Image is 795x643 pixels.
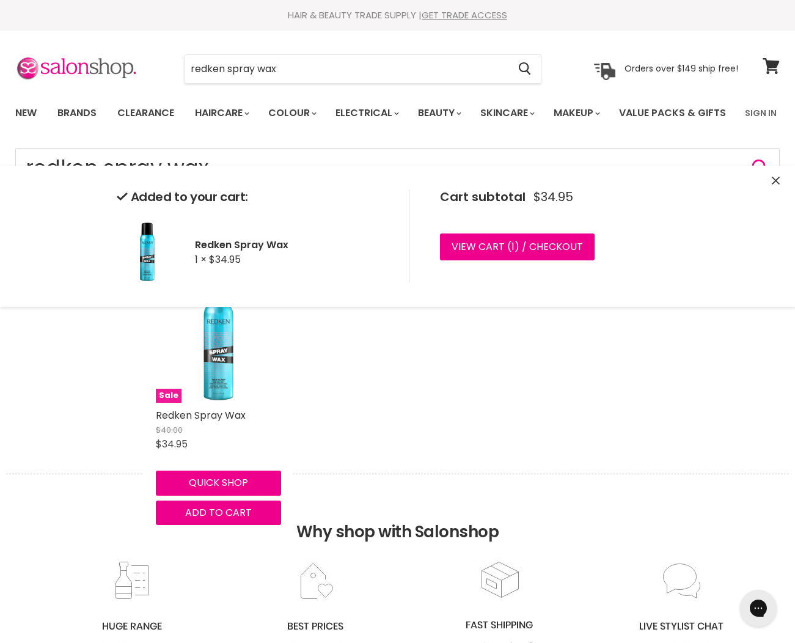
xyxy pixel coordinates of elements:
[15,148,780,188] form: Product
[48,100,106,126] a: Brands
[186,100,257,126] a: Haircare
[6,95,736,131] ul: Main menu
[156,424,183,436] span: $40.00
[185,505,252,520] span: Add to cart
[734,586,783,631] iframe: Gorgias live chat messenger
[6,100,46,126] a: New
[471,100,542,126] a: Skincare
[533,190,573,204] span: $34.95
[544,100,607,126] a: Makeup
[156,389,181,403] span: Sale
[185,55,508,83] input: Search
[409,100,469,126] a: Beauty
[156,437,188,451] span: $34.95
[738,100,784,126] a: Sign In
[156,408,246,422] a: Redken Spray Wax
[117,190,389,204] h2: Added to your cart:
[326,100,406,126] a: Electrical
[610,100,735,126] a: Value Packs & Gifts
[440,233,595,260] a: View cart (1) / Checkout
[117,221,178,282] img: Redken Spray Wax
[772,175,780,188] button: Close
[15,148,780,188] input: Search
[259,100,324,126] a: Colour
[195,252,207,266] span: 1 ×
[156,501,281,525] button: Add to cart
[195,238,389,251] h2: Redken Spray Wax
[440,188,526,205] span: Cart subtotal
[156,471,281,495] button: Quick shop
[184,54,541,84] form: Product
[156,277,281,403] img: Redken Spray Wax
[511,240,515,254] span: 1
[6,474,789,560] h2: Why shop with Salonshop
[156,277,281,403] a: Redken Spray WaxSale
[625,63,738,74] p: Orders over $149 ship free!
[422,9,507,21] a: GET TRADE ACCESS
[108,100,183,126] a: Clearance
[209,252,241,266] span: $34.95
[750,158,770,178] button: Search
[508,55,541,83] button: Search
